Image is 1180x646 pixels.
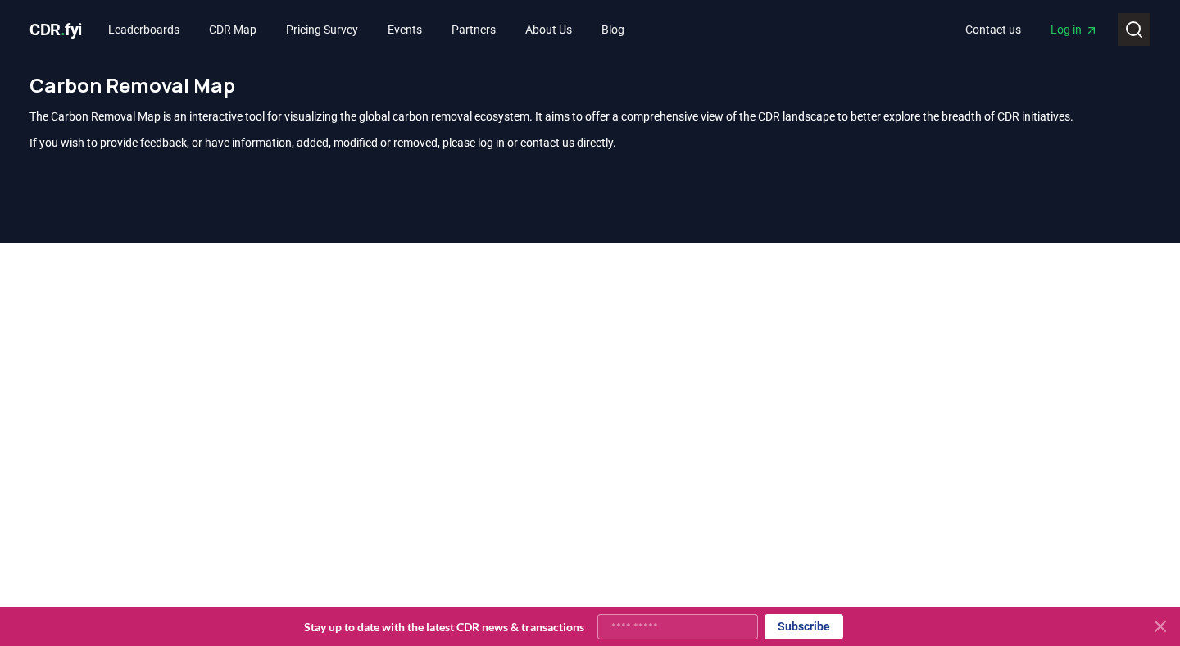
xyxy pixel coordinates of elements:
a: Events [374,15,435,44]
span: Log in [1051,21,1098,38]
a: Leaderboards [95,15,193,44]
span: CDR fyi [29,20,82,39]
a: Pricing Survey [273,15,371,44]
a: CDR Map [196,15,270,44]
nav: Main [95,15,638,44]
a: CDR.fyi [29,18,82,41]
nav: Main [952,15,1111,44]
a: About Us [512,15,585,44]
p: The Carbon Removal Map is an interactive tool for visualizing the global carbon removal ecosystem... [29,108,1150,125]
h1: Carbon Removal Map [29,72,1150,98]
a: Partners [438,15,509,44]
a: Contact us [952,15,1034,44]
a: Log in [1037,15,1111,44]
p: If you wish to provide feedback, or have information, added, modified or removed, please log in o... [29,134,1150,151]
a: Blog [588,15,638,44]
span: . [61,20,66,39]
